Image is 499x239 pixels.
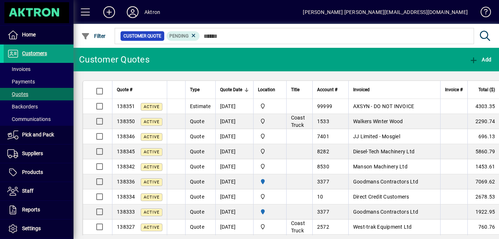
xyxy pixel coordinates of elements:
span: Quote [190,149,204,154]
span: 99999 [317,103,332,109]
span: Location [258,86,275,94]
div: Title [291,86,308,94]
span: Central [258,147,282,156]
span: Quote # [117,86,132,94]
span: Staff [22,188,33,194]
a: Communications [4,113,73,125]
div: Quote # [117,86,162,94]
a: Settings [4,220,73,238]
span: 138327 [117,224,135,230]
a: Quotes [4,88,73,100]
span: 8530 [317,164,329,170]
button: Add [97,6,121,19]
span: Pending [169,33,189,39]
td: [DATE] [215,174,253,189]
td: [DATE] [215,159,253,174]
td: [DATE] [215,144,253,159]
span: Quote [190,194,204,200]
div: [PERSON_NAME] [PERSON_NAME][EMAIL_ADDRESS][DOMAIN_NAME] [303,6,468,18]
span: Total ($) [478,86,495,94]
span: Backorders [7,104,38,110]
td: [DATE] [215,129,253,144]
button: Filter [79,29,108,43]
span: Payments [7,79,35,85]
span: Title [291,86,299,94]
span: Quote [190,118,204,124]
a: Suppliers [4,145,73,163]
span: Goodmans Contractors Ltd [353,179,418,185]
span: HAMILTON [258,208,282,216]
a: Backorders [4,100,73,113]
span: 3377 [317,179,329,185]
a: Home [4,26,73,44]
a: Payments [4,75,73,88]
span: Central [258,132,282,140]
a: Reports [4,201,73,219]
span: 138342 [117,164,135,170]
span: 1533 [317,118,329,124]
td: [DATE] [215,114,253,129]
td: [DATE] [215,220,253,235]
span: Active [144,150,159,154]
span: 3377 [317,209,329,215]
td: [DATE] [215,189,253,204]
span: 138351 [117,103,135,109]
span: 8282 [317,149,329,154]
span: Quote [190,209,204,215]
span: Central [258,117,282,125]
span: 138346 [117,133,135,139]
span: Walkers Winter Wood [353,118,403,124]
span: Central [258,193,282,201]
span: Suppliers [22,150,43,156]
span: Direct Credit Customers [353,194,409,200]
span: Manson Machinery Ltd [353,164,408,170]
span: 7401 [317,133,329,139]
span: Active [144,119,159,124]
span: HAMILTON [258,178,282,186]
div: Aktron [144,6,160,18]
span: Filter [81,33,106,39]
span: Invoiced [353,86,370,94]
td: [DATE] [215,99,253,114]
span: Quote [190,179,204,185]
a: Knowledge Base [475,1,490,25]
span: Active [144,104,159,109]
button: Add [467,53,493,66]
div: Invoiced [353,86,436,94]
span: Reports [22,207,40,213]
div: Account # [317,86,344,94]
span: 138334 [117,194,135,200]
span: Settings [22,225,41,231]
a: Staff [4,182,73,200]
td: [DATE] [215,204,253,220]
span: Central [258,223,282,231]
a: Products [4,163,73,182]
span: Active [144,180,159,185]
span: Diesel-Tech Machinery Ltd [353,149,414,154]
span: Quotes [7,91,28,97]
span: Central [258,102,282,110]
span: Invoices [7,66,30,72]
span: Communications [7,116,51,122]
a: Pick and Pack [4,126,73,144]
div: Quote Date [220,86,249,94]
span: JJ Limited - Mosgiel [353,133,400,139]
span: AXSYN - DO NOT INVOICE [353,103,414,109]
span: Active [144,165,159,170]
span: 138345 [117,149,135,154]
span: Active [144,225,159,230]
span: Home [22,32,36,38]
span: 138333 [117,209,135,215]
span: Quote [190,224,204,230]
span: Quote Date [220,86,242,94]
span: Goodmans Contractors Ltd [353,209,418,215]
div: Location [258,86,282,94]
span: West-trak Equipment Ltd [353,224,412,230]
span: Active [144,135,159,139]
span: Quote [190,164,204,170]
span: Customers [22,50,47,56]
span: Coast Truck [291,220,305,233]
span: Central [258,163,282,171]
span: Active [144,210,159,215]
span: Estimate [190,103,211,109]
